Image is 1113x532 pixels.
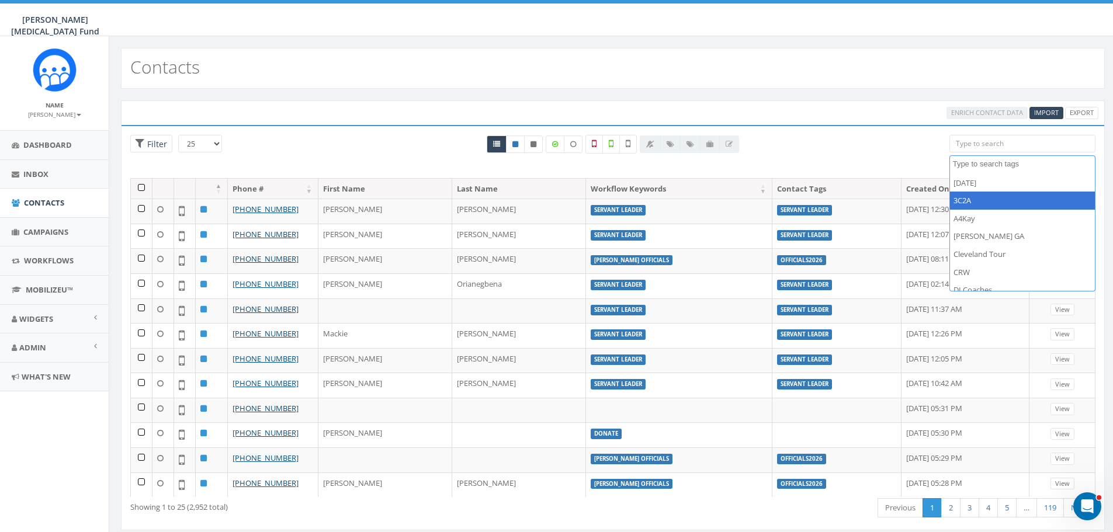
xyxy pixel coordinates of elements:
[950,263,1095,281] li: CRW
[1050,328,1074,340] a: View
[452,323,586,348] td: [PERSON_NAME]
[546,135,564,153] label: Data Enriched
[487,135,507,153] a: All contacts
[531,141,536,148] i: This phone number is unsubscribed and has opted-out of all texts.
[902,323,1030,348] td: [DATE] 12:26 PM
[11,14,99,37] span: [PERSON_NAME] [MEDICAL_DATA] Fund
[1050,353,1074,366] a: View
[950,227,1095,245] li: [PERSON_NAME] GA
[318,179,452,199] th: First Name
[591,305,646,315] label: Servant Leader
[777,230,832,241] label: Servant Leader
[233,229,299,239] a: [PHONE_NUMBER]
[318,323,452,348] td: Mackie
[902,298,1030,324] td: [DATE] 11:37 AM
[23,140,72,150] span: Dashboard
[318,373,452,398] td: [PERSON_NAME]
[591,230,646,241] label: Servant Leader
[949,135,1095,152] input: Type to search
[1050,378,1074,391] a: View
[1034,108,1059,117] span: CSV files only
[19,342,46,353] span: Admin
[506,135,525,153] a: Active
[233,253,299,264] a: [PHONE_NUMBER]
[777,305,832,315] label: Servant Leader
[452,224,586,249] td: [PERSON_NAME]
[233,427,299,438] a: [PHONE_NUMBER]
[512,141,518,148] i: This phone number is subscribed and will receive texts.
[950,192,1095,210] li: 3C2A
[777,479,826,489] label: Officials2026
[1050,403,1074,415] a: View
[452,199,586,224] td: [PERSON_NAME]
[19,314,53,324] span: Widgets
[591,479,672,489] label: [PERSON_NAME] Officials
[950,174,1095,192] li: [DATE]
[777,329,832,340] label: Servant Leader
[953,159,1095,169] textarea: Search
[233,403,299,413] a: [PHONE_NUMBER]
[28,110,81,119] small: [PERSON_NAME]
[33,48,77,92] img: Rally_Corp_Logo_1.png
[902,422,1030,447] td: [DATE] 05:30 PM
[591,379,646,390] label: Servant Leader
[585,135,603,154] label: Not a Mobile
[233,353,299,364] a: [PHONE_NUMBER]
[902,398,1030,423] td: [DATE] 05:31 PM
[524,135,543,153] a: Opted Out
[22,371,71,382] span: What's New
[602,135,620,154] label: Validated
[452,248,586,273] td: [PERSON_NAME]
[591,205,646,215] label: Servant Leader
[1065,107,1098,119] a: Export
[1036,498,1064,517] a: 119
[1050,453,1074,465] a: View
[233,304,299,314] a: [PHONE_NUMBER]
[591,354,646,365] label: Servant Leader
[1050,428,1074,440] a: View
[1034,108,1059,117] span: Import
[979,498,998,517] a: 4
[24,197,64,208] span: Contacts
[902,199,1030,224] td: [DATE] 12:30 PM
[950,281,1095,299] li: DI Coaches
[130,135,172,153] span: Advance Filter
[233,204,299,214] a: [PHONE_NUMBER]
[902,224,1030,249] td: [DATE] 12:07 PM
[902,373,1030,398] td: [DATE] 10:42 AM
[318,224,452,249] td: [PERSON_NAME]
[591,429,622,439] label: DONATE
[233,279,299,289] a: [PHONE_NUMBER]
[233,378,299,388] a: [PHONE_NUMBER]
[1029,107,1063,119] a: Import
[452,179,586,199] th: Last Name
[23,169,48,179] span: Inbox
[1050,478,1074,490] a: View
[1063,498,1095,517] a: Next
[233,453,299,463] a: [PHONE_NUMBER]
[318,273,452,298] td: [PERSON_NAME]
[130,57,200,77] h2: Contacts
[902,248,1030,273] td: [DATE] 08:11 AM
[772,179,902,199] th: Contact Tags
[777,379,832,390] label: Servant Leader
[902,348,1030,373] td: [DATE] 12:05 PM
[777,255,826,266] label: Officials2026
[777,280,832,290] label: Servant Leader
[902,472,1030,498] td: [DATE] 05:28 PM
[233,328,299,339] a: [PHONE_NUMBER]
[997,498,1017,517] a: 5
[960,498,979,517] a: 3
[902,179,1030,199] th: Created On: activate to sort column ascending
[452,348,586,373] td: [PERSON_NAME]
[130,497,522,513] div: Showing 1 to 25 (2,952 total)
[452,273,586,298] td: Orianegbena
[923,498,942,517] a: 1
[777,354,832,365] label: Servant Leader
[144,138,167,149] span: Filter
[902,273,1030,298] td: [DATE] 02:14 PM
[28,109,81,119] a: [PERSON_NAME]
[228,179,318,199] th: Phone #: activate to sort column ascending
[902,447,1030,472] td: [DATE] 05:29 PM
[318,248,452,273] td: [PERSON_NAME]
